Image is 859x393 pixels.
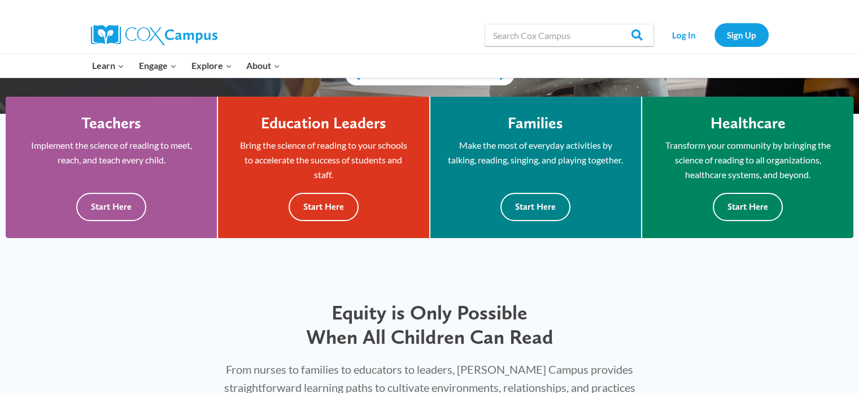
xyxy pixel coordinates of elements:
[235,138,412,182] p: Bring the science of reading to your schools to accelerate the success of students and staff.
[239,54,287,77] button: Child menu of About
[485,24,654,46] input: Search Cox Campus
[218,97,429,238] a: Education Leaders Bring the science of reading to your schools to accelerate the success of stude...
[660,23,709,46] a: Log In
[91,25,217,45] img: Cox Campus
[81,114,141,133] h4: Teachers
[642,97,853,238] a: Healthcare Transform your community by bringing the science of reading to all organizations, heal...
[710,114,785,133] h4: Healthcare
[306,300,553,349] span: Equity is Only Possible When All Children Can Read
[6,97,217,238] a: Teachers Implement the science of reading to meet, reach, and teach every child. Start Here
[261,114,386,133] h4: Education Leaders
[713,193,783,221] button: Start Here
[714,23,769,46] a: Sign Up
[85,54,132,77] button: Child menu of Learn
[23,138,200,167] p: Implement the science of reading to meet, reach, and teach every child.
[76,193,146,221] button: Start Here
[430,97,641,238] a: Families Make the most of everyday activities by talking, reading, singing, and playing together....
[500,193,570,221] button: Start Here
[132,54,184,77] button: Child menu of Engage
[184,54,239,77] button: Child menu of Explore
[659,138,836,182] p: Transform your community by bringing the science of reading to all organizations, healthcare syst...
[447,138,624,167] p: Make the most of everyday activities by talking, reading, singing, and playing together.
[289,193,359,221] button: Start Here
[508,114,563,133] h4: Families
[85,54,287,77] nav: Primary Navigation
[660,23,769,46] nav: Secondary Navigation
